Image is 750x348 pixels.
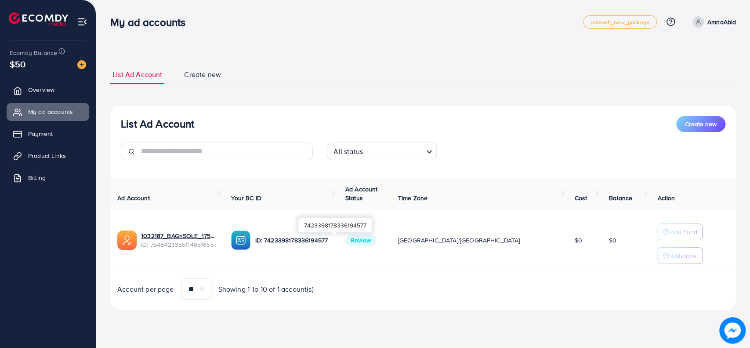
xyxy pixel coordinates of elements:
[7,169,89,187] a: Billing
[141,231,217,240] a: 1032187_BAGnSOLE_1757504289036
[10,48,57,57] span: Ecomdy Balance
[345,234,376,246] span: Review
[591,19,649,25] span: adreach_new_package
[345,185,378,202] span: Ad Account Status
[28,151,66,160] span: Product Links
[9,12,68,26] img: logo
[28,173,46,182] span: Billing
[583,15,657,29] a: adreach_new_package
[609,194,632,202] span: Balance
[7,147,89,165] a: Product Links
[327,143,437,160] div: Search for option
[117,231,137,250] img: ic-ads-acc.e4c84228.svg
[231,194,261,202] span: Your BC ID
[670,227,697,237] p: Add Fund
[255,235,331,245] p: ID: 7423398178336194577
[676,116,725,132] button: Create new
[10,58,25,70] span: $50
[77,60,86,69] img: image
[7,103,89,121] a: My ad accounts
[28,85,54,94] span: Overview
[574,236,582,245] span: $0
[657,247,703,264] button: Withdraw
[298,218,372,232] div: 7423398178336194577
[7,81,89,99] a: Overview
[184,70,221,80] span: Create new
[141,240,217,249] span: ID: 7548423355114651655
[574,194,587,202] span: Cost
[685,120,717,128] span: Create new
[231,231,250,250] img: ic-ba-acc.ded83a64.svg
[657,223,703,240] button: Add Fund
[28,129,53,138] span: Payment
[7,125,89,143] a: Payment
[77,17,87,27] img: menu
[117,194,150,202] span: Ad Account
[112,70,162,80] span: List Ad Account
[398,194,428,202] span: Time Zone
[609,236,616,245] span: $0
[689,16,736,28] a: AmnaAbid
[657,194,675,202] span: Action
[332,145,365,158] span: All status
[366,143,423,158] input: Search for option
[670,250,696,261] p: Withdraw
[117,284,174,294] span: Account per page
[121,117,194,130] h3: List Ad Account
[398,236,520,245] span: [GEOGRAPHIC_DATA]/[GEOGRAPHIC_DATA]
[707,17,736,27] p: AmnaAbid
[218,284,314,294] span: Showing 1 To 10 of 1 account(s)
[141,231,217,249] div: <span class='underline'>1032187_BAGnSOLE_1757504289036</span></br>7548423355114651655
[28,107,73,116] span: My ad accounts
[719,317,746,344] img: image
[110,16,192,29] h3: My ad accounts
